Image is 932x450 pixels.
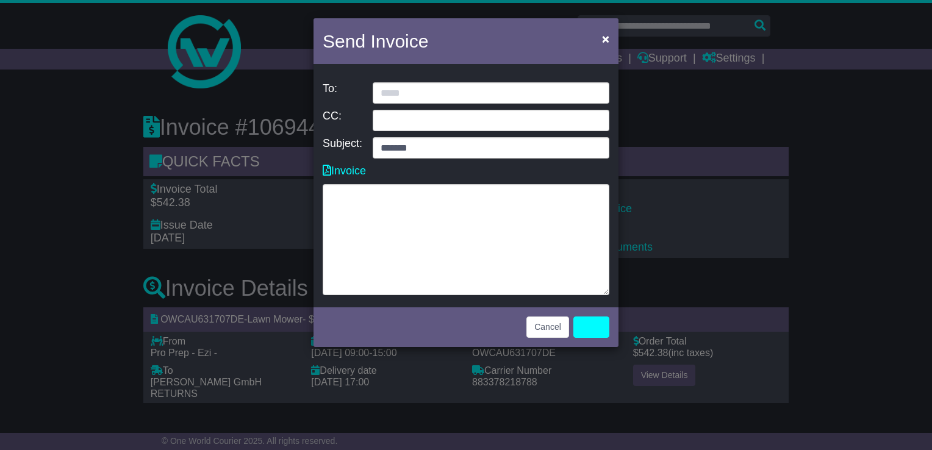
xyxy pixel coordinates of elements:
div: CC: [317,110,367,131]
span: × [602,32,609,46]
div: Subject: [317,137,367,159]
button: Cancel [526,316,569,338]
button: Close [596,26,615,51]
div: To: [317,82,367,104]
a: Invoice [323,165,366,177]
h4: Send Invoice [323,27,428,55]
a: Send [573,316,609,338]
